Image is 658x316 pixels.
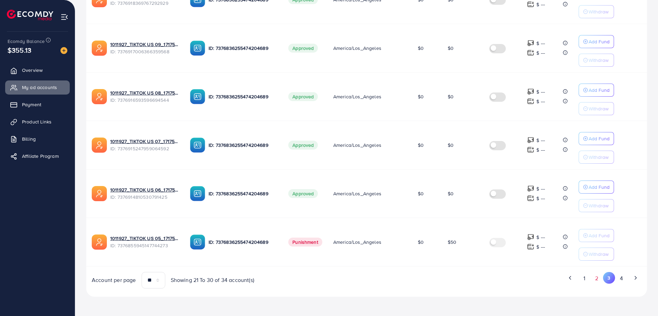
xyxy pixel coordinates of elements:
[190,138,205,153] img: ic-ba-acc.ded83a64.svg
[110,41,179,48] a: 1011927_TIKTOK US 09_1717572349349
[5,98,70,111] a: Payment
[190,41,205,56] img: ic-ba-acc.ded83a64.svg
[603,272,615,284] button: Go to page 3
[22,118,52,125] span: Product Links
[578,272,590,285] button: Go to page 1
[615,272,627,285] button: Go to page 4
[448,45,454,52] span: $0
[589,86,610,94] p: Add Fund
[22,135,36,142] span: Billing
[110,186,179,193] a: 1011927_TIKTOK US 06_1717571842408
[527,88,534,95] img: top-up amount
[60,13,68,21] img: menu
[589,231,610,240] p: Add Fund
[418,45,424,52] span: $0
[536,233,545,241] p: $ ---
[110,242,179,249] span: ID: 7376855945147744273
[92,186,107,201] img: ic-ads-acc.e4c84228.svg
[629,272,642,284] button: Go to next page
[8,38,45,45] span: Ecomdy Balance
[589,105,609,113] p: Withdraw
[579,151,614,164] button: Withdraw
[527,98,534,105] img: top-up amount
[190,186,205,201] img: ic-ba-acc.ded83a64.svg
[579,35,614,48] button: Add Fund
[92,138,107,153] img: ic-ads-acc.e4c84228.svg
[536,243,545,251] p: $ ---
[5,149,70,163] a: Affiliate Program
[418,142,424,149] span: $0
[190,89,205,104] img: ic-ba-acc.ded83a64.svg
[527,233,534,241] img: top-up amount
[629,285,653,311] iframe: Chat
[110,235,179,242] a: 1011927_TIKTOK US 05_1717558128461
[110,145,179,152] span: ID: 7376915247959064592
[536,185,545,193] p: $ ---
[579,84,614,97] button: Add Fund
[579,229,614,242] button: Add Fund
[5,115,70,129] a: Product Links
[110,97,179,103] span: ID: 7376916593596694544
[333,239,381,246] span: America/Los_Angeles
[579,132,614,145] button: Add Fund
[418,239,424,246] span: $0
[22,101,41,108] span: Payment
[536,88,545,96] p: $ ---
[8,45,31,55] span: $355.13
[209,189,277,198] p: ID: 7376836255474204689
[579,102,614,115] button: Withdraw
[536,194,545,203] p: $ ---
[22,67,43,74] span: Overview
[589,8,609,16] p: Withdraw
[527,40,534,47] img: top-up amount
[7,10,53,20] img: logo
[372,272,642,285] ul: Pagination
[288,92,318,101] span: Approved
[418,190,424,197] span: $0
[209,238,277,246] p: ID: 7376836255474204689
[579,248,614,261] button: Withdraw
[536,97,545,106] p: $ ---
[92,41,107,56] img: ic-ads-acc.e4c84228.svg
[589,37,610,46] p: Add Fund
[333,190,381,197] span: America/Los_Angeles
[288,44,318,53] span: Approved
[5,80,70,94] a: My ad accounts
[448,190,454,197] span: $0
[209,141,277,149] p: ID: 7376836255474204689
[110,186,179,200] div: <span class='underline'>1011927_TIKTOK US 06_1717571842408</span></br>7376914810530791425
[589,183,610,191] p: Add Fund
[110,138,179,145] a: 1011927_TIKTOK US 07_1717571937037
[589,56,609,64] p: Withdraw
[190,235,205,250] img: ic-ba-acc.ded83a64.svg
[589,153,609,161] p: Withdraw
[579,54,614,67] button: Withdraw
[418,93,424,100] span: $0
[110,194,179,200] span: ID: 7376914810530791425
[288,189,318,198] span: Approved
[579,199,614,212] button: Withdraw
[527,185,534,192] img: top-up amount
[448,142,454,149] span: $0
[5,63,70,77] a: Overview
[579,181,614,194] button: Add Fund
[209,44,277,52] p: ID: 7376836255474204689
[110,89,179,96] a: 1011927_TIKTOK US 08_1717572257477
[591,272,603,285] button: Go to page 2
[536,146,545,154] p: $ ---
[527,1,534,8] img: top-up amount
[527,243,534,250] img: top-up amount
[536,0,545,9] p: $ ---
[110,138,179,152] div: <span class='underline'>1011927_TIKTOK US 07_1717571937037</span></br>7376915247959064592
[589,134,610,143] p: Add Fund
[92,89,107,104] img: ic-ads-acc.e4c84228.svg
[92,235,107,250] img: ic-ads-acc.e4c84228.svg
[589,201,609,210] p: Withdraw
[536,49,545,57] p: $ ---
[288,141,318,150] span: Approved
[448,93,454,100] span: $0
[536,136,545,144] p: $ ---
[448,239,456,246] span: $50
[110,41,179,55] div: <span class='underline'>1011927_TIKTOK US 09_1717572349349</span></br>7376917006366359568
